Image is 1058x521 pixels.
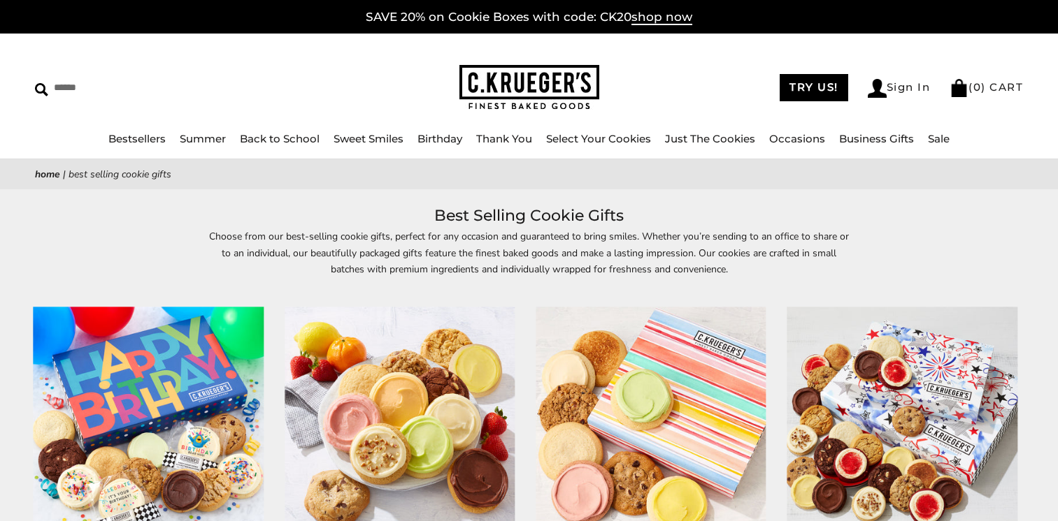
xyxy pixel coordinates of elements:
a: Back to School [240,132,320,145]
img: Bag [950,79,968,97]
a: TRY US! [780,74,848,101]
a: Birthday [417,132,462,145]
p: Choose from our best-selling cookie gifts, perfect for any occasion and guaranteed to bring smile... [208,228,851,293]
a: Home [35,168,60,181]
a: Sweet Smiles [334,132,403,145]
a: Sale [928,132,950,145]
img: Account [868,79,887,98]
img: Search [35,83,48,96]
span: Best Selling Cookie Gifts [69,168,171,181]
span: | [63,168,66,181]
a: (0) CART [950,80,1023,94]
img: C.KRUEGER'S [459,65,599,110]
a: Bestsellers [108,132,166,145]
nav: breadcrumbs [35,166,1023,182]
a: Sign In [868,79,931,98]
a: Just The Cookies [665,132,755,145]
a: Summer [180,132,226,145]
a: SAVE 20% on Cookie Boxes with code: CK20shop now [366,10,692,25]
h1: Best Selling Cookie Gifts [56,203,1002,228]
a: Thank You [476,132,532,145]
a: Select Your Cookies [546,132,651,145]
input: Search [35,77,269,98]
a: Business Gifts [839,132,914,145]
span: shop now [631,10,692,25]
span: 0 [973,80,982,94]
a: Occasions [769,132,825,145]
